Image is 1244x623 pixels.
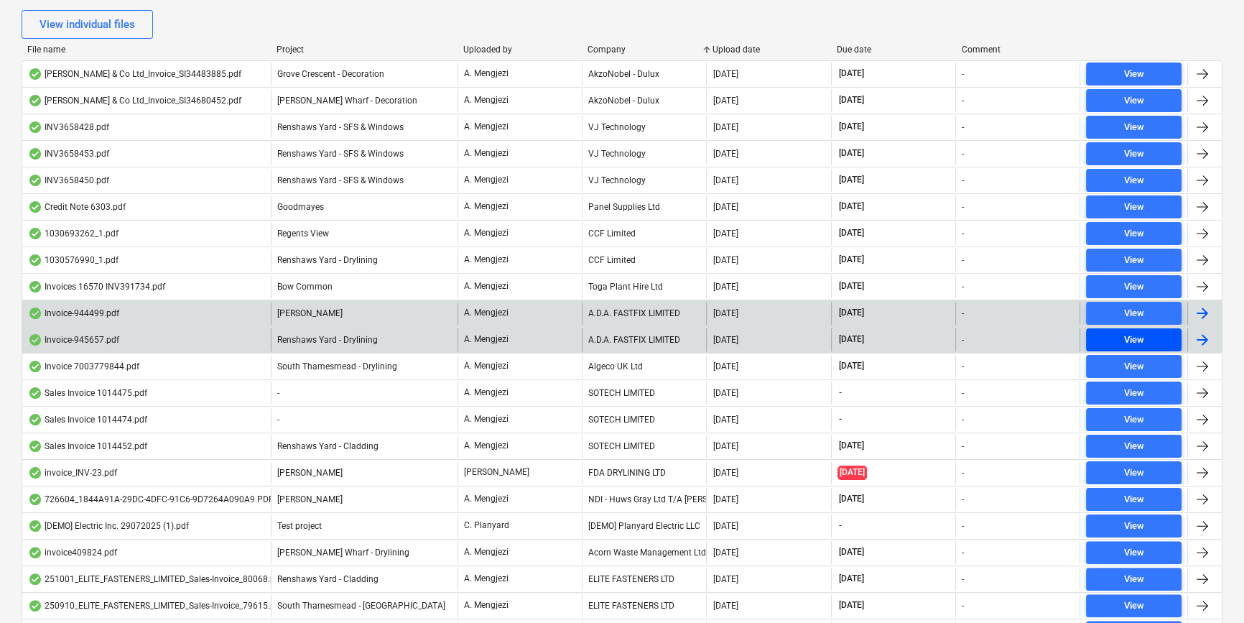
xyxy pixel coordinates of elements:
[28,254,42,266] div: OCR finished
[1123,359,1143,375] div: View
[962,45,1074,55] div: Comment
[277,229,329,239] span: Regents View
[837,493,865,505] span: [DATE]
[463,45,576,55] div: Uploaded by
[582,408,706,431] div: SOTECH LIMITED
[582,461,706,484] div: FDA DRYLINING LTD
[1123,465,1143,481] div: View
[464,360,509,372] p: A. Mengjezi
[28,175,42,186] div: OCR finished
[837,573,865,585] span: [DATE]
[40,15,135,34] div: View individual files
[837,121,865,133] span: [DATE]
[712,122,738,132] div: [DATE]
[1123,598,1143,614] div: View
[582,382,706,405] div: SOTECH LIMITED
[962,96,964,106] div: -
[712,335,738,345] div: [DATE]
[962,69,964,79] div: -
[28,201,42,213] div: OCR finished
[28,95,42,106] div: OCR finished
[712,229,738,239] div: [DATE]
[464,520,509,532] p: C. Planyard
[962,601,964,611] div: -
[28,361,139,372] div: Invoice 7003779844.pdf
[712,468,738,478] div: [DATE]
[962,282,964,292] div: -
[582,195,706,218] div: Panel Supplies Ltd
[582,594,706,617] div: ELITE FASTENERS LTD
[962,149,964,159] div: -
[28,201,126,213] div: Credit Note 6303.pdf
[27,45,265,55] div: File name
[1123,438,1143,455] div: View
[28,467,42,479] div: OCR finished
[1123,119,1143,136] div: View
[962,255,964,265] div: -
[464,333,509,346] p: A. Mengjezi
[712,574,738,584] div: [DATE]
[464,466,529,479] p: [PERSON_NAME]
[464,254,509,266] p: A. Mengjezi
[277,548,409,558] span: Montgomery's Wharf - Drylining
[962,441,964,451] div: -
[1086,514,1182,537] button: View
[712,441,738,451] div: [DATE]
[1086,89,1182,112] button: View
[277,601,445,611] span: South Thamesmead - Soffits
[1086,461,1182,484] button: View
[582,514,706,537] div: [DEMO] Planyard Electric LLC
[1123,518,1143,535] div: View
[464,280,509,292] p: A. Mengjezi
[464,227,509,239] p: A. Mengjezi
[28,520,42,532] div: OCR finished
[1123,279,1143,295] div: View
[464,174,509,186] p: A. Mengjezi
[1123,305,1143,322] div: View
[28,547,117,558] div: invoice409824.pdf
[28,494,42,505] div: OCR finished
[1086,382,1182,405] button: View
[277,149,404,159] span: Renshaws Yard - SFS & Windows
[837,360,865,372] span: [DATE]
[962,415,964,425] div: -
[582,275,706,298] div: Toga Plant Hire Ltd
[1086,116,1182,139] button: View
[28,148,109,160] div: INV3658453.pdf
[464,200,509,213] p: A. Mengjezi
[28,520,189,532] div: [DEMO] Electric Inc. 29072025 (1).pdf
[837,94,865,106] span: [DATE]
[277,574,379,584] span: Renshaws Yard - Cladding
[277,388,279,398] span: -
[28,68,241,80] div: [PERSON_NAME] & Co Ltd_Invoice_SI34483885.pdf
[28,361,42,372] div: OCR finished
[28,440,42,452] div: OCR finished
[277,255,378,265] span: Renshaws Yard - Drylining
[837,520,843,532] span: -
[712,548,738,558] div: [DATE]
[837,68,865,80] span: [DATE]
[712,494,738,504] div: [DATE]
[464,546,509,558] p: A. Mengjezi
[28,334,42,346] div: OCR finished
[28,414,42,425] div: OCR finished
[1123,545,1143,561] div: View
[712,202,738,212] div: [DATE]
[1086,488,1182,511] button: View
[837,599,865,612] span: [DATE]
[28,414,147,425] div: Sales Invoice 1014474.pdf
[464,387,509,399] p: A. Mengjezi
[837,333,865,346] span: [DATE]
[464,573,509,585] p: A. Mengjezi
[22,10,153,39] button: View individual files
[277,361,397,372] span: South Thamesmead - Drylining
[712,255,738,265] div: [DATE]
[712,282,738,292] div: [DATE]
[582,568,706,591] div: ELITE FASTENERS LTD
[962,202,964,212] div: -
[277,202,324,212] span: Goodmayes
[837,174,865,186] span: [DATE]
[28,600,42,612] div: OCR finished
[837,147,865,160] span: [DATE]
[582,488,706,511] div: NDI - Huws Gray Ltd T/A [PERSON_NAME]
